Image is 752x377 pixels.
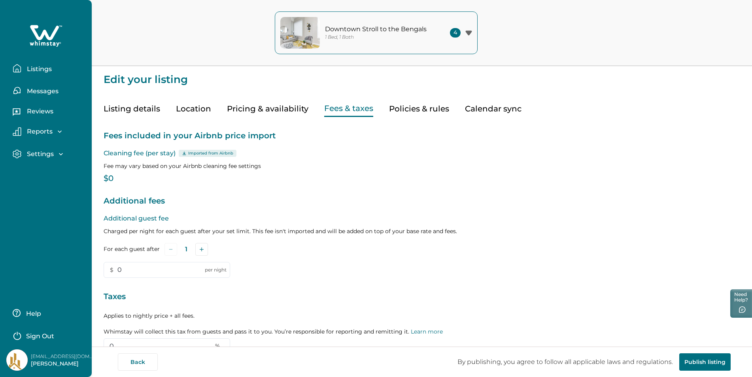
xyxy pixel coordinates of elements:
[13,149,85,158] button: Settings
[188,150,233,156] p: Imported from Airbnb
[118,353,158,371] button: Back
[104,290,740,303] p: Taxes
[450,28,461,38] span: 4
[104,175,740,183] p: $0
[13,327,83,343] button: Sign Out
[25,107,53,115] p: Reviews
[13,127,85,136] button: Reports
[25,87,59,95] p: Messages
[104,245,160,253] label: For each guest after
[25,150,54,158] p: Settings
[104,101,160,117] button: Listing details
[185,245,187,253] p: 1
[104,162,740,170] p: Fee may vary based on your Airbnb cleaning fee settings
[26,332,54,340] p: Sign Out
[164,243,177,256] button: Subtract
[104,227,740,235] p: Charged per night for each guest after your set limit. This fee isn't imported and will be added ...
[679,353,731,371] button: Publish listing
[31,360,94,368] p: [PERSON_NAME]
[104,130,740,142] p: Fees included in your Airbnb price import
[104,312,740,336] p: Applies to nightly price + all fees. Whimstay will collect this tax from guests and pass it to yo...
[176,101,211,117] button: Location
[465,101,521,117] button: Calendar sync
[325,25,432,33] p: Downtown Stroll to the Bengals
[13,60,85,76] button: Listings
[6,349,28,371] img: Whimstay Host
[389,101,449,117] button: Policies & rules
[275,11,478,54] button: property-coverDowntown Stroll to the Bengals1 Bed, 1 Bath4
[227,101,308,117] button: Pricing & availability
[280,17,320,49] img: property-cover
[31,352,94,360] p: [EMAIL_ADDRESS][DOMAIN_NAME]
[104,195,740,207] p: Additional fees
[451,358,679,366] p: By publishing, you agree to follow all applicable laws and regulations.
[104,214,740,223] p: Additional guest fee
[13,105,85,121] button: Reviews
[325,34,354,40] p: 1 Bed, 1 Bath
[324,101,373,117] button: Fees & taxes
[25,128,53,136] p: Reports
[195,243,208,256] button: Add
[13,83,85,98] button: Messages
[411,328,443,335] a: Learn more
[25,65,52,73] p: Listings
[13,305,83,321] button: Help
[104,66,740,85] p: Edit your listing
[24,310,41,318] p: Help
[104,149,740,158] p: Cleaning fee (per stay)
